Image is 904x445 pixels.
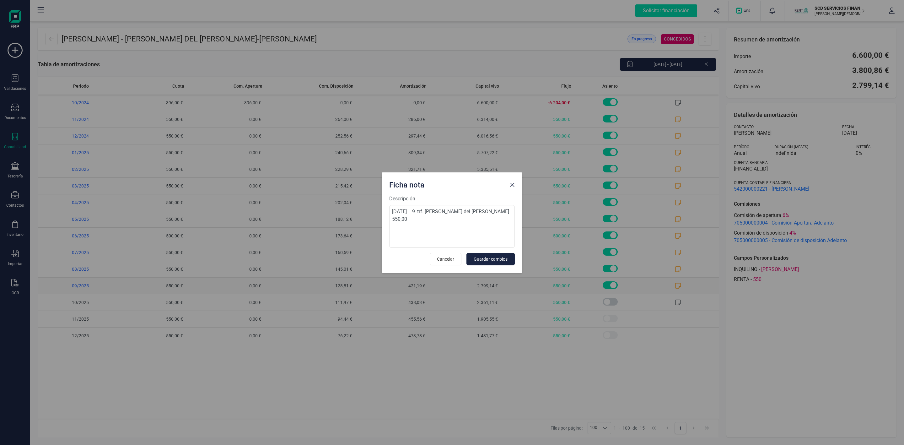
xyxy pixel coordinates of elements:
button: Cancelar [430,253,461,265]
button: Close [507,180,517,190]
div: Ficha nota [387,177,507,190]
textarea: [DATE] 9 trf. [PERSON_NAME] del [PERSON_NAME] 550,00 [389,205,515,248]
label: Descripción [389,195,515,203]
span: Cancelar [437,256,454,262]
span: Guardar cambios [474,256,508,262]
button: Guardar cambios [466,253,515,265]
